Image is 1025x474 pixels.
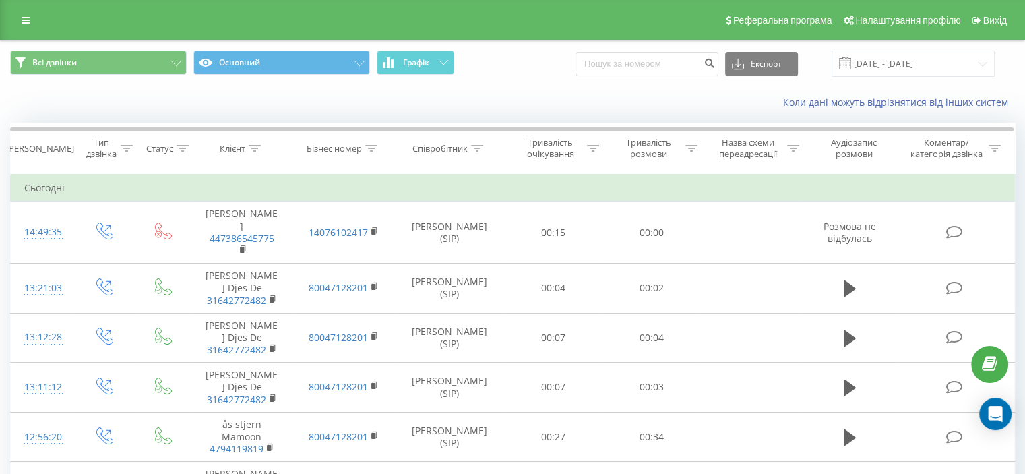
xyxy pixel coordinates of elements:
[307,143,362,154] div: Бізнес номер
[615,137,682,160] div: Тривалість розмови
[403,58,429,67] span: Графік
[309,380,368,393] a: 80047128201
[191,313,292,363] td: [PERSON_NAME] Djes De
[395,264,505,314] td: [PERSON_NAME] (SIP)
[395,202,505,264] td: [PERSON_NAME] (SIP)
[207,294,266,307] a: 31642772482
[6,143,74,154] div: [PERSON_NAME]
[505,412,602,462] td: 00:27
[855,15,960,26] span: Налаштування профілю
[32,57,77,68] span: Всі дзвінки
[517,137,584,160] div: Тривалість очікування
[191,202,292,264] td: [PERSON_NAME]
[602,412,700,462] td: 00:34
[309,430,368,443] a: 80047128201
[824,220,876,245] span: Розмова не відбулась
[377,51,454,75] button: Графік
[505,264,602,314] td: 00:04
[395,412,505,462] td: [PERSON_NAME] (SIP)
[220,143,245,154] div: Клієнт
[24,374,60,401] div: 13:11:12
[505,363,602,413] td: 00:07
[309,281,368,294] a: 80047128201
[576,52,718,76] input: Пошук за номером
[602,202,700,264] td: 00:00
[193,51,370,75] button: Основний
[815,137,894,160] div: Аудіозапис розмови
[24,424,60,450] div: 12:56:20
[191,412,292,462] td: ås stjern Mamoon
[11,175,1015,202] td: Сьогодні
[146,143,173,154] div: Статус
[602,363,700,413] td: 00:03
[602,264,700,314] td: 00:02
[210,232,274,245] a: 447386545775
[979,398,1012,430] div: Open Intercom Messenger
[602,313,700,363] td: 00:04
[85,137,117,160] div: Тип дзвінка
[24,324,60,351] div: 13:12:28
[505,313,602,363] td: 00:07
[210,442,263,455] a: 4794119819
[783,96,1015,109] a: Коли дані можуть відрізнятися вiд інших систем
[906,137,985,160] div: Коментар/категорія дзвінка
[395,363,505,413] td: [PERSON_NAME] (SIP)
[309,226,368,239] a: 14076102417
[10,51,187,75] button: Всі дзвінки
[24,275,60,301] div: 13:21:03
[725,52,798,76] button: Експорт
[412,143,468,154] div: Співробітник
[983,15,1007,26] span: Вихід
[191,264,292,314] td: [PERSON_NAME] Djes De
[395,313,505,363] td: [PERSON_NAME] (SIP)
[207,343,266,356] a: 31642772482
[713,137,784,160] div: Назва схеми переадресації
[207,393,266,406] a: 31642772482
[733,15,832,26] span: Реферальна програма
[24,219,60,245] div: 14:49:35
[309,331,368,344] a: 80047128201
[505,202,602,264] td: 00:15
[191,363,292,413] td: [PERSON_NAME] Djes De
